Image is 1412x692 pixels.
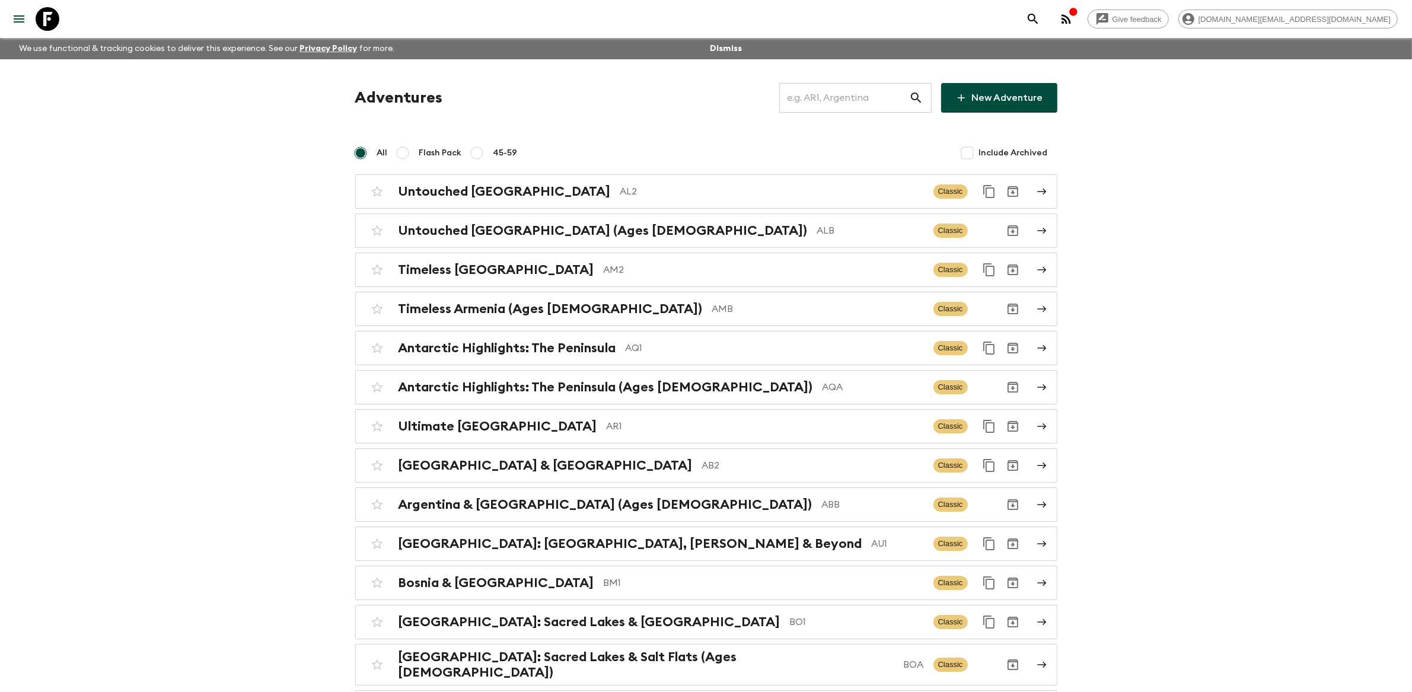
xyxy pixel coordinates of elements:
[933,341,968,355] span: Classic
[355,331,1057,365] a: Antarctic Highlights: The PeninsulaAQ1ClassicDuplicate for 45-59Archive
[1192,15,1397,24] span: [DOMAIN_NAME][EMAIL_ADDRESS][DOMAIN_NAME]
[377,147,388,159] span: All
[1001,493,1025,516] button: Archive
[1001,454,1025,477] button: Archive
[933,224,968,238] span: Classic
[355,605,1057,639] a: [GEOGRAPHIC_DATA]: Sacred Lakes & [GEOGRAPHIC_DATA]BO1ClassicDuplicate for 45-59Archive
[626,341,924,355] p: AQ1
[399,497,812,512] h2: Argentina & [GEOGRAPHIC_DATA] (Ages [DEMOGRAPHIC_DATA])
[707,40,745,57] button: Dismiss
[817,224,924,238] p: ALB
[7,7,31,31] button: menu
[399,614,780,630] h2: [GEOGRAPHIC_DATA]: Sacred Lakes & [GEOGRAPHIC_DATA]
[399,262,594,278] h2: Timeless [GEOGRAPHIC_DATA]
[355,292,1057,326] a: Timeless Armenia (Ages [DEMOGRAPHIC_DATA])AMBClassicArchive
[399,575,594,591] h2: Bosnia & [GEOGRAPHIC_DATA]
[493,147,518,159] span: 45-59
[1001,219,1025,243] button: Archive
[1001,180,1025,203] button: Archive
[399,223,808,238] h2: Untouched [GEOGRAPHIC_DATA] (Ages [DEMOGRAPHIC_DATA])
[620,184,924,199] p: AL2
[977,258,1001,282] button: Duplicate for 45-59
[604,263,924,277] p: AM2
[1021,7,1045,31] button: search adventures
[355,409,1057,444] a: Ultimate [GEOGRAPHIC_DATA]AR1ClassicDuplicate for 45-59Archive
[872,537,924,551] p: AU1
[977,180,1001,203] button: Duplicate for 45-59
[1178,9,1398,28] div: [DOMAIN_NAME][EMAIL_ADDRESS][DOMAIN_NAME]
[933,419,968,433] span: Classic
[355,487,1057,522] a: Argentina & [GEOGRAPHIC_DATA] (Ages [DEMOGRAPHIC_DATA])ABBClassicArchive
[399,649,894,680] h2: [GEOGRAPHIC_DATA]: Sacred Lakes & Salt Flats (Ages [DEMOGRAPHIC_DATA])
[977,454,1001,477] button: Duplicate for 45-59
[1001,336,1025,360] button: Archive
[399,301,703,317] h2: Timeless Armenia (Ages [DEMOGRAPHIC_DATA])
[399,419,597,434] h2: Ultimate [GEOGRAPHIC_DATA]
[977,532,1001,556] button: Duplicate for 45-59
[933,184,968,199] span: Classic
[1001,653,1025,677] button: Archive
[399,458,693,473] h2: [GEOGRAPHIC_DATA] & [GEOGRAPHIC_DATA]
[355,86,443,110] h1: Adventures
[1001,610,1025,634] button: Archive
[977,571,1001,595] button: Duplicate for 45-59
[1001,414,1025,438] button: Archive
[1001,297,1025,321] button: Archive
[933,658,968,672] span: Classic
[355,566,1057,600] a: Bosnia & [GEOGRAPHIC_DATA]BM1ClassicDuplicate for 45-59Archive
[977,336,1001,360] button: Duplicate for 45-59
[977,610,1001,634] button: Duplicate for 45-59
[399,340,616,356] h2: Antarctic Highlights: The Peninsula
[1001,375,1025,399] button: Archive
[933,576,968,590] span: Classic
[933,537,968,551] span: Classic
[933,498,968,512] span: Classic
[1106,15,1168,24] span: Give feedback
[779,81,909,114] input: e.g. AR1, Argentina
[904,658,924,672] p: BOA
[823,380,924,394] p: AQA
[355,253,1057,287] a: Timeless [GEOGRAPHIC_DATA]AM2ClassicDuplicate for 45-59Archive
[822,498,924,512] p: ABB
[299,44,357,53] a: Privacy Policy
[355,448,1057,483] a: [GEOGRAPHIC_DATA] & [GEOGRAPHIC_DATA]AB2ClassicDuplicate for 45-59Archive
[399,184,611,199] h2: Untouched [GEOGRAPHIC_DATA]
[419,147,462,159] span: Flash Pack
[355,644,1057,685] a: [GEOGRAPHIC_DATA]: Sacred Lakes & Salt Flats (Ages [DEMOGRAPHIC_DATA])BOAClassicArchive
[355,527,1057,561] a: [GEOGRAPHIC_DATA]: [GEOGRAPHIC_DATA], [PERSON_NAME] & BeyondAU1ClassicDuplicate for 45-59Archive
[933,302,968,316] span: Classic
[790,615,924,629] p: BO1
[399,380,813,395] h2: Antarctic Highlights: The Peninsula (Ages [DEMOGRAPHIC_DATA])
[933,263,968,277] span: Classic
[977,414,1001,438] button: Duplicate for 45-59
[355,213,1057,248] a: Untouched [GEOGRAPHIC_DATA] (Ages [DEMOGRAPHIC_DATA])ALBClassicArchive
[979,147,1048,159] span: Include Archived
[399,536,862,551] h2: [GEOGRAPHIC_DATA]: [GEOGRAPHIC_DATA], [PERSON_NAME] & Beyond
[1001,258,1025,282] button: Archive
[702,458,924,473] p: AB2
[604,576,924,590] p: BM1
[933,458,968,473] span: Classic
[1001,532,1025,556] button: Archive
[14,38,399,59] p: We use functional & tracking cookies to deliver this experience. See our for more.
[1001,571,1025,595] button: Archive
[933,615,968,629] span: Classic
[355,370,1057,404] a: Antarctic Highlights: The Peninsula (Ages [DEMOGRAPHIC_DATA])AQAClassicArchive
[1088,9,1169,28] a: Give feedback
[607,419,924,433] p: AR1
[355,174,1057,209] a: Untouched [GEOGRAPHIC_DATA]AL2ClassicDuplicate for 45-59Archive
[941,83,1057,113] a: New Adventure
[712,302,924,316] p: AMB
[933,380,968,394] span: Classic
